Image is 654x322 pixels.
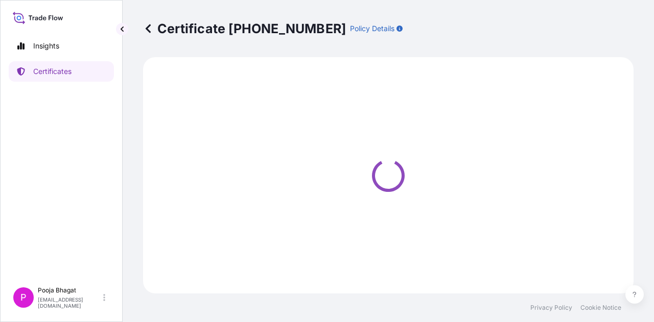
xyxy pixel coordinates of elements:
a: Cookie Notice [580,304,621,312]
p: Certificates [33,66,72,77]
a: Insights [9,36,114,56]
a: Certificates [9,61,114,82]
p: [EMAIL_ADDRESS][DOMAIN_NAME] [38,296,101,309]
div: Loading [149,63,627,287]
a: Privacy Policy [530,304,572,312]
p: Certificate [PHONE_NUMBER] [143,20,346,37]
span: P [20,292,27,303]
p: Policy Details [350,23,394,34]
p: Insights [33,41,59,51]
p: Pooja Bhagat [38,286,101,294]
